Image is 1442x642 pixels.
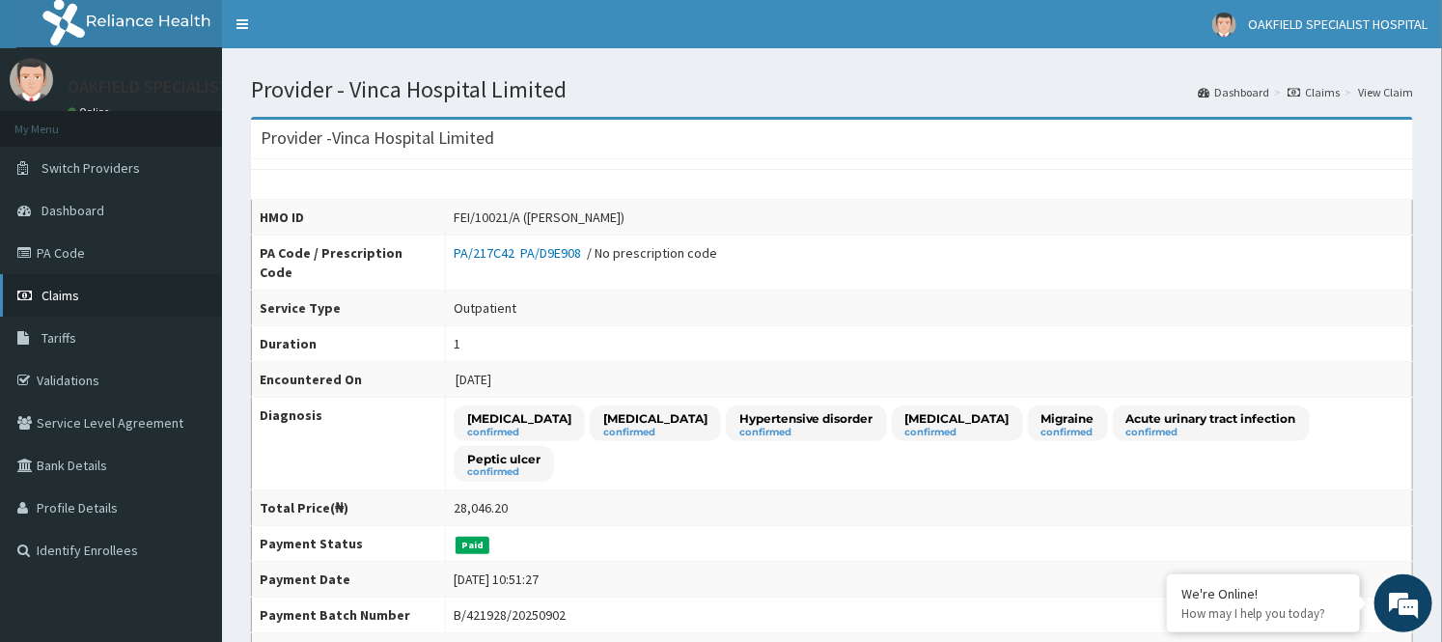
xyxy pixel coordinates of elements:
img: User Image [10,58,53,101]
small: confirmed [905,428,1010,437]
div: / No prescription code [454,243,717,263]
th: PA Code / Prescription Code [252,236,446,291]
h1: Provider - Vinca Hospital Limited [251,77,1413,102]
div: We're Online! [1181,585,1345,602]
div: Minimize live chat window [317,10,363,56]
th: Encountered On [252,362,446,398]
th: Duration [252,326,446,362]
span: [DATE] [456,371,491,388]
p: [MEDICAL_DATA] [905,410,1010,427]
img: d_794563401_company_1708531726252_794563401 [36,97,78,145]
span: Switch Providers [42,159,140,177]
p: [MEDICAL_DATA] [467,410,571,427]
textarea: Type your message and hit 'Enter' [10,433,368,500]
th: Diagnosis [252,398,446,490]
div: Chat with us now [100,108,324,133]
span: Dashboard [42,202,104,219]
h3: Provider - Vinca Hospital Limited [261,129,494,147]
a: Online [68,105,114,119]
p: Peptic ulcer [467,451,541,467]
th: Service Type [252,291,446,326]
span: Tariffs [42,329,76,347]
div: B/421928/20250902 [454,605,566,625]
div: FEI/10021/A ([PERSON_NAME]) [454,208,624,227]
a: PA/217C42 [454,244,520,262]
div: [DATE] 10:51:27 [454,570,539,589]
div: 1 [454,334,460,353]
small: confirmed [739,428,874,437]
p: OAKFIELD SPECIALIST HOSPITAL [68,78,309,96]
th: Payment Batch Number [252,598,446,633]
span: Claims [42,287,79,304]
span: OAKFIELD SPECIALIST HOSPITAL [1248,15,1428,33]
small: confirmed [1126,428,1296,437]
div: Outpatient [454,298,516,318]
th: Payment Status [252,526,446,562]
th: Payment Date [252,562,446,598]
small: confirmed [603,428,707,437]
a: View Claim [1358,84,1413,100]
p: Migraine [1041,410,1095,427]
span: We're online! [112,196,266,391]
p: Hypertensive disorder [739,410,874,427]
p: [MEDICAL_DATA] [603,410,707,427]
a: PA/D9E908 [520,244,587,262]
img: User Image [1212,13,1236,37]
th: HMO ID [252,200,446,236]
small: confirmed [467,428,571,437]
a: Claims [1288,84,1340,100]
small: confirmed [467,467,541,477]
span: Paid [456,537,490,554]
small: confirmed [1041,428,1095,437]
p: How may I help you today? [1181,605,1345,622]
p: Acute urinary tract infection [1126,410,1296,427]
div: 28,046.20 [454,498,508,517]
th: Total Price(₦) [252,490,446,526]
a: Dashboard [1198,84,1269,100]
